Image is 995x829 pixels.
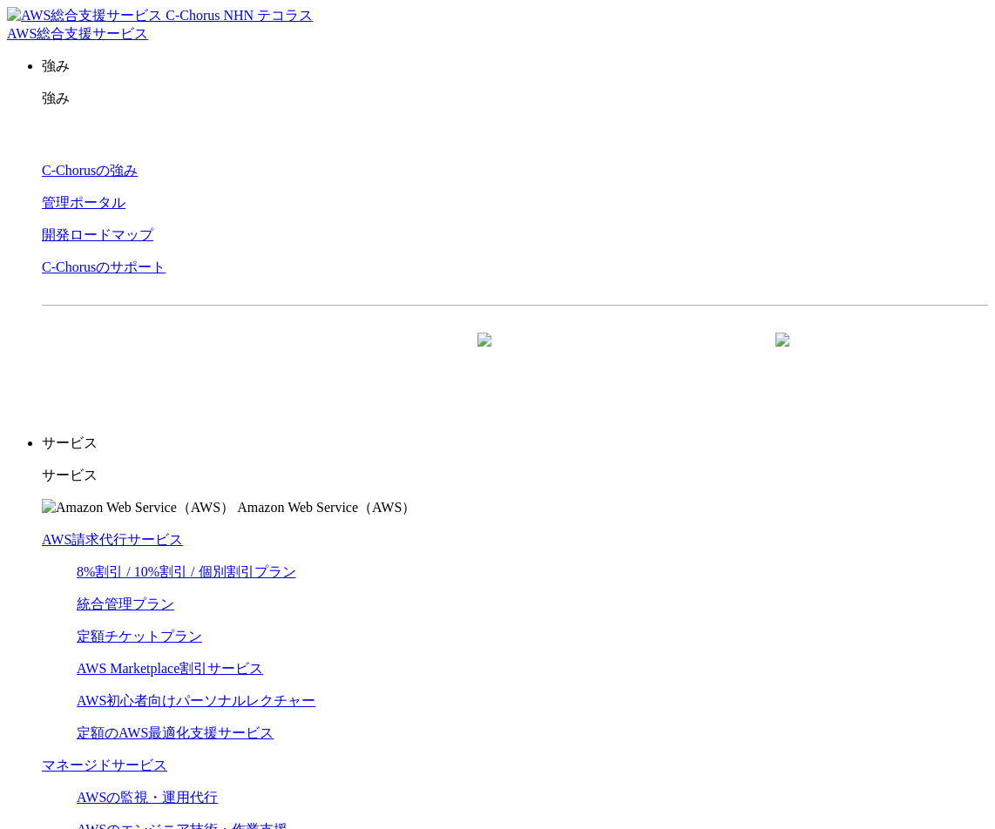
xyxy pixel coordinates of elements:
p: 強み [42,57,988,76]
a: 開発ロードマップ [42,227,153,242]
p: サービス [42,435,988,453]
a: 8%割引 / 10%割引 / 個別割引プラン [77,564,296,579]
a: AWS請求代行サービス [42,532,183,547]
a: AWSの監視・運用代行 [77,790,218,805]
p: 強み [42,90,988,108]
a: C-Chorusの強み [42,163,138,178]
a: マネージドサービス [42,758,167,772]
a: AWS初心者向けパーソナルレクチャー [77,693,315,708]
img: 矢印 [775,333,789,378]
a: AWS Marketplace割引サービス [77,661,263,676]
p: サービス [42,467,988,485]
a: 管理ポータル [42,195,125,210]
a: AWS総合支援サービス C-Chorus NHN テコラスAWS総合支援サービス [7,8,313,41]
a: 統合管理プラン [77,596,174,611]
a: 資料を請求する [226,334,506,377]
a: C-Chorusのサポート [42,259,166,274]
img: Amazon Web Service（AWS） [42,499,234,517]
a: 定額のAWS最適化支援サービス [77,725,274,740]
img: 矢印 [477,333,491,378]
a: 定額チケットプラン [77,629,202,644]
span: Amazon Web Service（AWS） [237,500,416,515]
a: まずは相談する [524,334,804,377]
img: AWS総合支援サービス C-Chorus [7,7,220,25]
